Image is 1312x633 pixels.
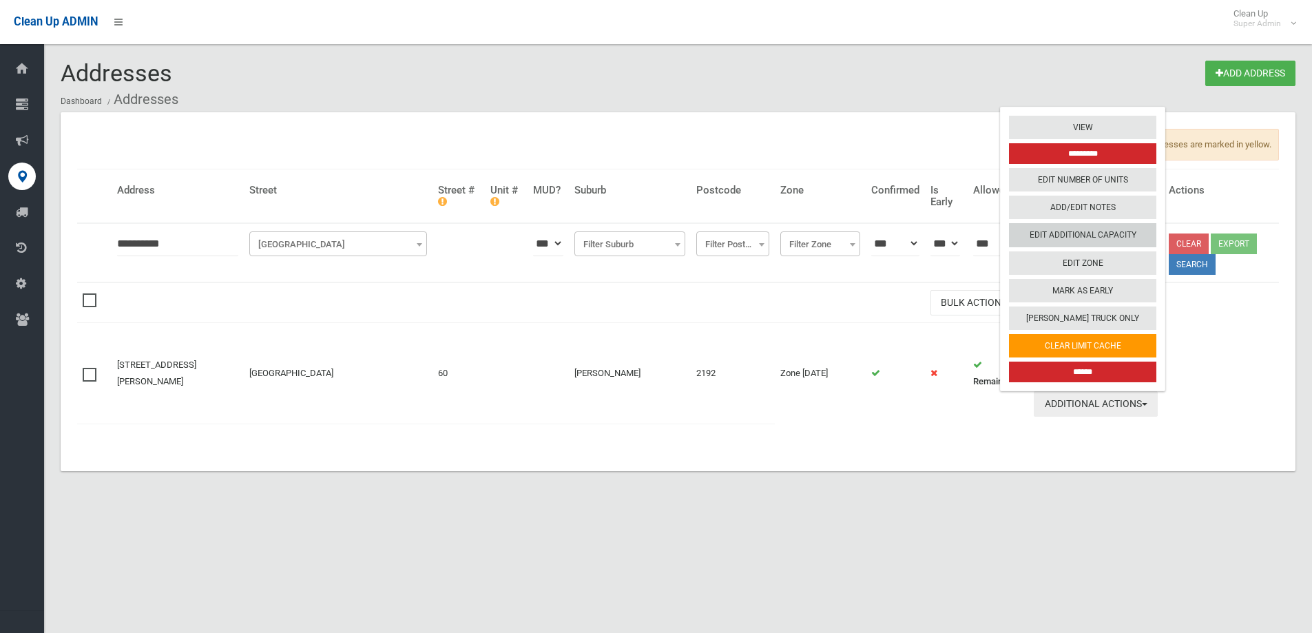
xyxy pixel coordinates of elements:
span: Unconfirmed addresses are marked in yellow. [1080,129,1279,160]
a: Add/Edit Notes [1009,196,1156,219]
a: Dashboard [61,96,102,106]
span: Filter Street [249,231,427,256]
td: [GEOGRAPHIC_DATA] [244,323,433,424]
span: Clean Up ADMIN [14,15,98,28]
h4: Address [117,185,238,196]
li: Addresses [104,87,178,112]
a: Clear Limit Cache [1009,334,1156,357]
small: Super Admin [1233,19,1281,29]
span: Filter Suburb [574,231,685,256]
a: [PERSON_NAME] Truck Only [1009,307,1156,330]
button: Export [1211,234,1257,254]
td: 60 [433,323,484,424]
a: Edit Zone [1009,251,1156,275]
span: Filter Zone [784,235,857,254]
a: [STREET_ADDRESS][PERSON_NAME] [117,360,196,386]
h4: Suburb [574,185,685,196]
span: Filter Zone [780,231,860,256]
span: Filter Postcode [696,231,769,256]
button: Additional Actions [1034,391,1158,417]
a: Clear [1169,234,1209,254]
button: Search [1169,254,1216,275]
h4: Allowed [973,185,1023,196]
a: Edit Additional Capacity [1009,224,1156,247]
a: Edit Number of Units [1009,168,1156,191]
h4: Zone [780,185,860,196]
h4: Is Early [930,185,962,207]
button: Bulk Actions [930,290,1023,315]
span: Filter Street [253,235,424,254]
h4: Street [249,185,427,196]
h4: MUD? [533,185,564,196]
span: Filter Suburb [578,235,682,254]
h4: Postcode [696,185,769,196]
td: [PERSON_NAME] [569,323,691,424]
strong: Remaining: [973,376,1017,386]
span: Clean Up [1227,8,1295,29]
a: Mark As Early [1009,279,1156,302]
span: Addresses [61,59,172,87]
h4: Actions [1169,185,1273,196]
h4: Confirmed [871,185,919,196]
span: Filter Postcode [700,235,766,254]
a: Add Address [1205,61,1295,86]
a: View [1009,116,1156,139]
td: 2192 [691,323,775,424]
td: Zone [DATE] [775,323,866,424]
td: 5 [968,323,1028,424]
h4: Street # [438,185,479,207]
h4: Unit # [490,185,522,207]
